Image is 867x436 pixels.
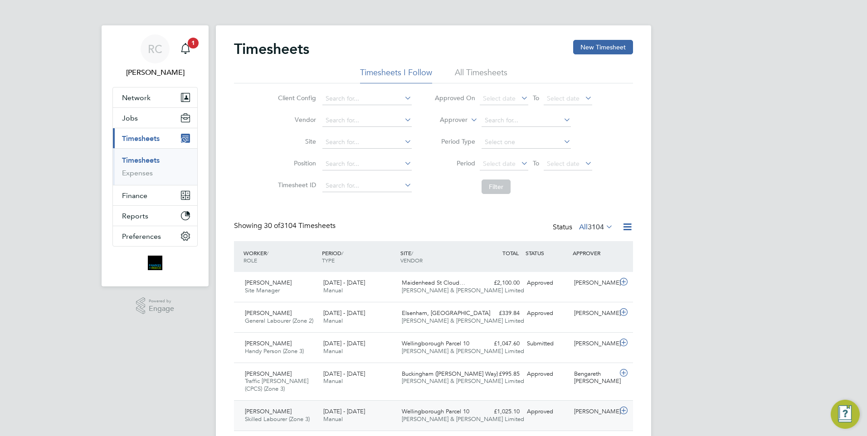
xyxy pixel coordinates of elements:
div: SITE [398,245,477,268]
span: Reports [122,212,148,220]
span: Powered by [149,297,174,305]
span: General Labourer (Zone 2) [245,317,313,325]
label: Position [275,159,316,167]
div: [PERSON_NAME] [570,336,618,351]
span: Wellingborough Parcel 10 [402,339,469,347]
span: Handy Person (Zone 3) [245,347,304,355]
div: £339.84 [476,306,523,321]
span: [DATE] - [DATE] [323,309,365,317]
span: Skilled Labourer (Zone 3) [245,415,310,423]
span: Wellingborough Parcel 10 [402,407,469,415]
div: £995.85 [476,367,523,382]
div: Bengareth [PERSON_NAME] [570,367,618,389]
img: bromak-logo-retina.png [148,256,162,270]
input: Search for... [322,158,412,170]
div: Approved [523,276,570,291]
span: Robyn Clarke [112,67,198,78]
span: [PERSON_NAME] [245,370,292,378]
a: Powered byEngage [136,297,175,315]
button: Finance [113,185,197,205]
nav: Main navigation [102,25,209,286]
span: / [267,249,268,257]
span: Traffic [PERSON_NAME] (CPCS) (Zone 3) [245,377,308,392]
span: Manual [323,347,343,355]
span: [PERSON_NAME] [245,279,292,286]
span: [PERSON_NAME] & [PERSON_NAME] Limited [402,377,524,385]
span: [PERSON_NAME] & [PERSON_NAME] Limited [402,347,524,355]
span: / [411,249,413,257]
label: Site [275,137,316,145]
span: Manual [323,317,343,325]
div: PERIOD [320,245,398,268]
div: £1,047.60 [476,336,523,351]
span: Maidenhead St Cloud… [402,279,465,286]
span: [PERSON_NAME] [245,339,292,347]
span: [PERSON_NAME] & [PERSON_NAME] Limited [402,415,524,423]
button: Engage Resource Center [831,400,860,429]
input: Search for... [322,136,412,149]
span: Select date [547,94,580,102]
a: RC[PERSON_NAME] [112,34,198,78]
div: £1,025.10 [476,404,523,419]
div: £2,100.00 [476,276,523,291]
span: 3104 [588,223,604,232]
div: [PERSON_NAME] [570,306,618,321]
span: 1 [188,38,199,48]
input: Search for... [322,92,412,105]
div: Timesheets [113,148,197,185]
h2: Timesheets [234,40,309,58]
span: To [530,157,542,169]
span: [PERSON_NAME] & [PERSON_NAME] Limited [402,317,524,325]
span: Timesheets [122,134,160,143]
span: Jobs [122,114,138,122]
div: WORKER [241,245,320,268]
span: Network [122,93,151,102]
input: Search for... [322,179,412,192]
label: Vendor [275,116,316,124]
span: [DATE] - [DATE] [323,370,365,378]
div: Approved [523,404,570,419]
button: Preferences [113,226,197,246]
div: [PERSON_NAME] [570,276,618,291]
span: [DATE] - [DATE] [323,279,365,286]
button: New Timesheet [573,40,633,54]
button: Filter [482,179,511,194]
span: Select date [483,160,516,168]
div: Submitted [523,336,570,351]
div: Approved [523,367,570,382]
button: Reports [113,206,197,226]
a: Go to home page [112,256,198,270]
span: Elsenham, [GEOGRAPHIC_DATA] [402,309,490,317]
span: VENDOR [400,257,423,264]
span: / [341,249,343,257]
span: TOTAL [502,249,519,257]
button: Network [113,87,197,107]
a: Expenses [122,169,153,177]
li: All Timesheets [455,67,507,83]
div: [PERSON_NAME] [570,404,618,419]
span: Manual [323,377,343,385]
span: ROLE [244,257,257,264]
label: Client Config [275,94,316,102]
label: All [579,223,613,232]
span: RC [148,43,162,55]
span: [PERSON_NAME] [245,309,292,317]
label: Period [434,159,475,167]
span: 3104 Timesheets [264,221,336,230]
div: Status [553,221,615,234]
span: Engage [149,305,174,313]
div: STATUS [523,245,570,261]
span: Manual [323,415,343,423]
label: Period Type [434,137,475,145]
span: To [530,92,542,104]
span: Finance [122,191,147,200]
label: Approved On [434,94,475,102]
span: Select date [483,94,516,102]
span: [PERSON_NAME] [245,407,292,415]
div: Approved [523,306,570,321]
input: Search for... [322,114,412,127]
span: [DATE] - [DATE] [323,339,365,347]
label: Timesheet ID [275,181,316,189]
input: Search for... [482,114,571,127]
span: 30 of [264,221,280,230]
